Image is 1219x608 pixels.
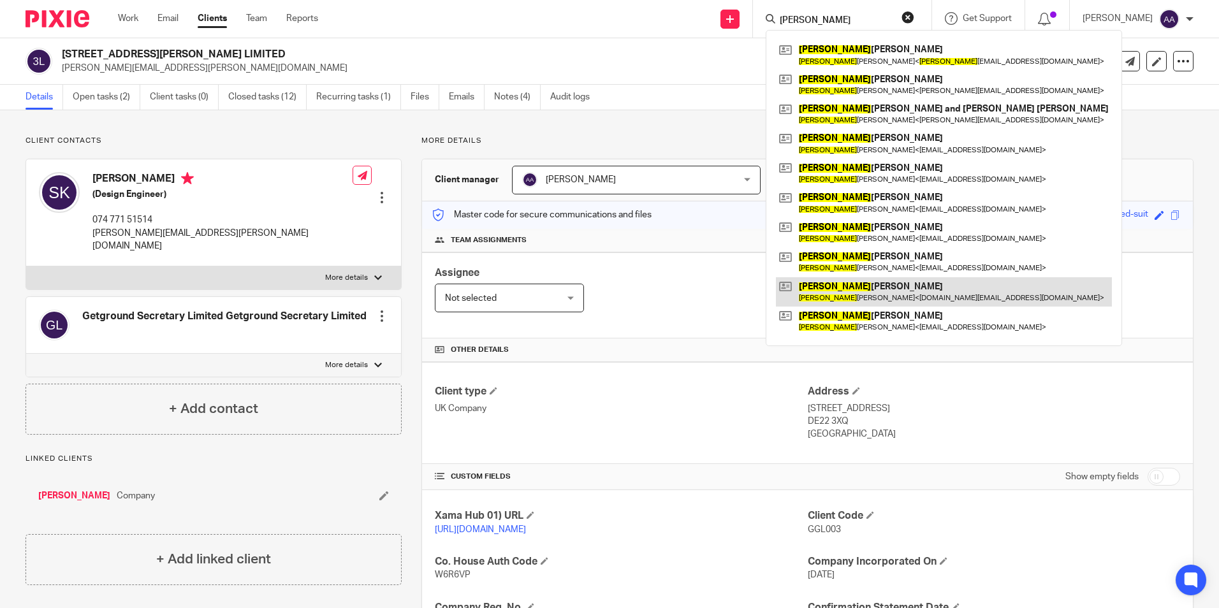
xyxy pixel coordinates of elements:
[451,345,509,355] span: Other details
[181,172,194,185] i: Primary
[26,48,52,75] img: svg%3E
[808,509,1180,523] h4: Client Code
[435,402,807,415] p: UK Company
[38,489,110,502] a: [PERSON_NAME]
[435,472,807,482] h4: CUSTOM FIELDS
[39,310,69,340] img: svg%3E
[156,549,271,569] h4: + Add linked client
[1065,470,1139,483] label: Show empty fields
[92,172,353,188] h4: [PERSON_NAME]
[808,385,1180,398] h4: Address
[26,136,402,146] p: Client contacts
[963,14,1012,23] span: Get Support
[522,172,537,187] img: svg%3E
[82,310,367,323] h4: Getground Secretary Limited Getground Secretary Limited
[316,85,401,110] a: Recurring tasks (1)
[325,273,368,283] p: More details
[157,12,179,25] a: Email
[62,62,1020,75] p: [PERSON_NAME][EMAIL_ADDRESS][PERSON_NAME][DOMAIN_NAME]
[62,48,828,61] h2: [STREET_ADDRESS][PERSON_NAME] LIMITED
[39,172,80,213] img: svg%3E
[435,268,479,278] span: Assignee
[169,399,258,419] h4: + Add contact
[445,294,497,303] span: Not selected
[325,360,368,370] p: More details
[411,85,439,110] a: Files
[432,208,652,221] p: Master code for secure communications and files
[92,214,353,226] p: 074 771 51514
[435,385,807,398] h4: Client type
[808,525,841,534] span: GGL003
[778,15,893,27] input: Search
[808,555,1180,568] h4: Company Incorporated On
[246,12,267,25] a: Team
[421,136,1193,146] p: More details
[901,11,914,24] button: Clear
[494,85,541,110] a: Notes (4)
[228,85,307,110] a: Closed tasks (12)
[92,188,353,201] h5: (Design Engineer)
[435,509,807,523] h4: Xama Hub 01) URL
[1083,12,1153,25] p: [PERSON_NAME]
[449,85,485,110] a: Emails
[808,402,1180,415] p: [STREET_ADDRESS]
[808,428,1180,440] p: [GEOGRAPHIC_DATA]
[546,175,616,184] span: [PERSON_NAME]
[26,85,63,110] a: Details
[435,525,526,534] a: [URL][DOMAIN_NAME]
[92,227,353,253] p: [PERSON_NAME][EMAIL_ADDRESS][PERSON_NAME][DOMAIN_NAME]
[550,85,599,110] a: Audit logs
[451,235,527,245] span: Team assignments
[286,12,318,25] a: Reports
[118,12,138,25] a: Work
[198,12,227,25] a: Clients
[435,173,499,186] h3: Client manager
[1159,9,1179,29] img: svg%3E
[808,415,1180,428] p: DE22 3XQ
[808,570,835,579] span: [DATE]
[26,10,89,27] img: Pixie
[435,570,471,579] span: W6R6VP
[117,489,155,502] span: Company
[435,555,807,568] h4: Co. House Auth Code
[73,85,140,110] a: Open tasks (2)
[26,454,402,464] p: Linked clients
[150,85,219,110] a: Client tasks (0)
